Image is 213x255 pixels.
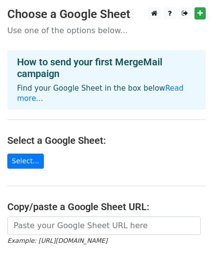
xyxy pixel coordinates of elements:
[7,25,206,36] p: Use one of the options below...
[7,216,201,235] input: Paste your Google Sheet URL here
[7,135,206,146] h4: Select a Google Sheet:
[7,237,107,244] small: Example: [URL][DOMAIN_NAME]
[7,154,44,169] a: Select...
[17,84,184,103] a: Read more...
[7,7,206,21] h3: Choose a Google Sheet
[7,201,206,213] h4: Copy/paste a Google Sheet URL:
[17,56,196,79] h4: How to send your first MergeMail campaign
[17,83,196,104] p: Find your Google Sheet in the box below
